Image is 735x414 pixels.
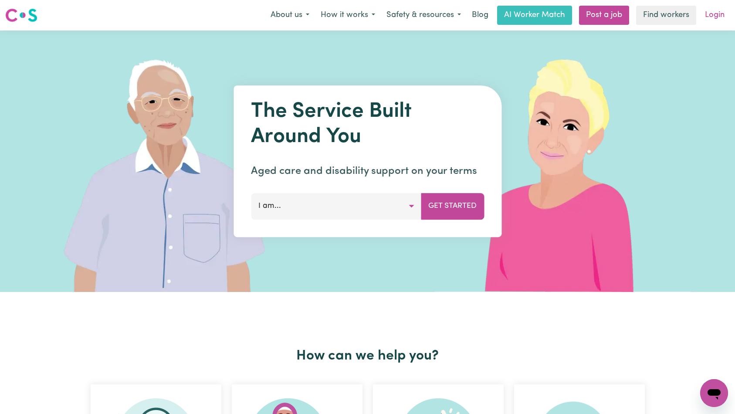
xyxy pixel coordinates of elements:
iframe: Button to launch messaging window [700,379,728,407]
button: I am... [251,193,421,219]
a: AI Worker Match [497,6,572,25]
a: Careseekers logo [5,5,37,25]
a: Login [700,6,730,25]
button: Get Started [421,193,484,219]
p: Aged care and disability support on your terms [251,163,484,179]
a: Blog [467,6,494,25]
h2: How can we help you? [85,348,650,364]
h1: The Service Built Around You [251,99,484,149]
button: How it works [315,6,381,24]
a: Find workers [636,6,696,25]
button: About us [265,6,315,24]
img: Careseekers logo [5,7,37,23]
a: Post a job [579,6,629,25]
button: Safety & resources [381,6,467,24]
